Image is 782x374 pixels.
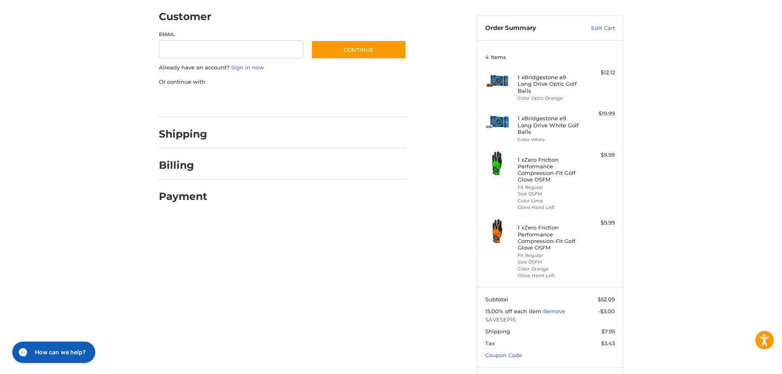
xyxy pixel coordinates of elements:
[485,308,543,314] span: 15.00% off each item
[485,296,508,303] span: Subtotal
[159,10,211,23] h2: Customer
[485,352,522,358] a: Coupon Code
[518,184,580,191] li: Fit Regular
[582,219,615,227] div: $9.99
[485,54,615,60] h3: 4 Items
[518,259,580,266] li: Size OSFM
[518,95,580,102] li: Color Optic Orange
[159,31,303,38] label: Email
[311,40,406,59] button: Continue
[226,94,287,109] iframe: PayPal-paylater
[518,197,580,204] li: Color Lime
[485,316,615,324] span: SAVESEP15
[485,328,510,335] span: Shipping
[582,110,615,118] div: $19.99
[231,64,264,71] a: Sign in now
[598,308,615,314] span: -$3.00
[8,339,98,366] iframe: Gorgias live chat messenger
[582,69,615,77] div: $12.12
[485,340,495,346] span: Tax
[156,94,218,109] iframe: PayPal-paypal
[543,308,565,314] a: Remove
[518,190,580,197] li: Size OSFM
[601,328,615,335] span: $7.95
[518,115,580,135] h4: 1 x Bridgestone e9 Long Drive White Golf Balls
[714,352,782,374] iframe: Google Customer Reviews
[518,74,580,94] h4: 1 x Bridgestone e9 Long Drive Optic Golf Balls
[159,159,207,172] h2: Billing
[598,296,615,303] span: $52.09
[159,78,406,86] p: Or continue with
[518,224,580,251] h4: 1 x Zero Friction Performance Compression-Fit Golf Glove OSFM
[159,128,207,140] h2: Shipping
[159,190,207,203] h2: Payment
[518,204,580,211] li: Glove Hand Left
[582,151,615,159] div: $9.99
[296,94,357,109] iframe: PayPal-venmo
[518,252,580,259] li: Fit Regular
[518,266,580,273] li: Color Orange
[573,24,615,32] a: Edit Cart
[485,24,573,32] h3: Order Summary
[518,272,580,279] li: Glove Hand Left
[601,340,615,346] span: $3.43
[518,156,580,183] h4: 1 x Zero Friction Performance Compression-Fit Golf Glove OSFM
[518,136,580,143] li: Color White
[159,64,406,72] p: Already have an account?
